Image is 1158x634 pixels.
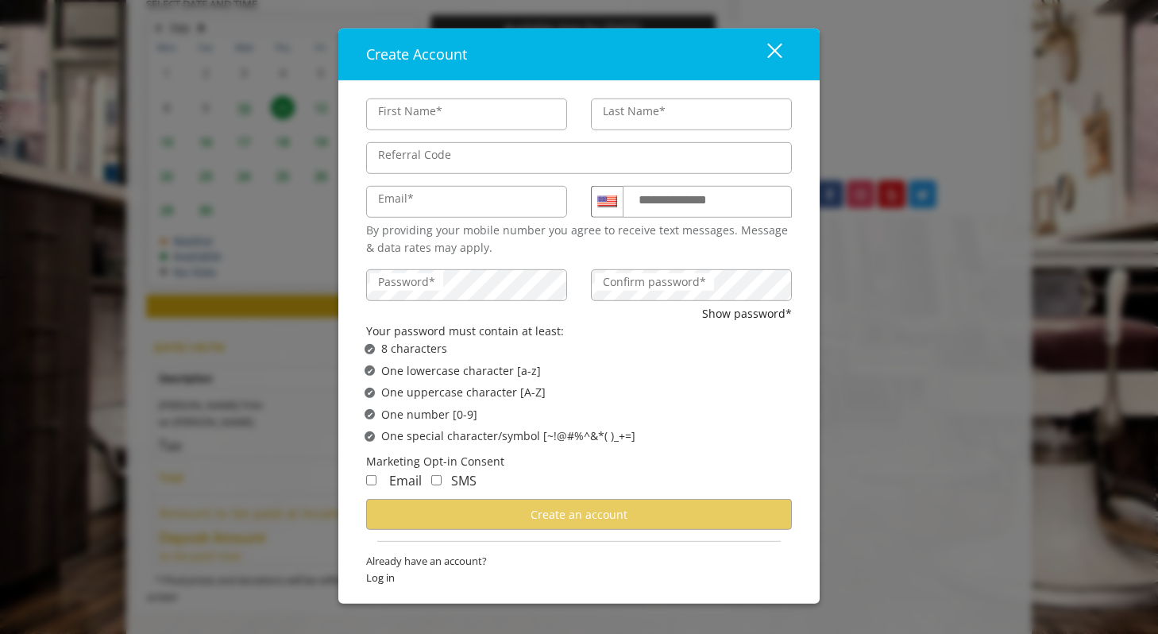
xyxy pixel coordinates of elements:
input: Lastname [591,99,792,130]
span: ✔ [367,365,373,377]
label: Confirm password* [595,273,714,290]
input: ConfirmPassword [591,269,792,300]
div: By providing your mobile number you agree to receive text messages. Message & data rates may apply. [366,222,792,257]
span: Already have an account? [366,553,792,570]
label: Last Name* [595,102,674,120]
div: Your password must contain at least: [366,323,792,340]
span: ✔ [367,408,373,421]
span: Create Account [366,44,467,64]
input: FirstName [366,99,567,130]
input: Password [366,269,567,300]
input: Receive Marketing Email [366,475,376,485]
span: One number [0-9] [381,405,477,423]
span: ✔ [367,430,373,443]
span: ✔ [367,386,373,399]
div: close dialog [749,42,781,66]
span: Create an account [531,507,627,522]
button: Show password* [702,304,792,322]
span: One lowercase character [a-z] [381,362,541,380]
span: 8 characters [381,340,447,358]
label: Password* [370,273,443,290]
input: Receive Marketing SMS [431,475,442,485]
div: Country [591,186,623,218]
button: close dialog [738,37,792,70]
span: ✔ [367,342,373,355]
label: First Name* [370,102,450,120]
span: SMS [451,472,477,489]
span: Log in [366,570,792,586]
span: Email [389,472,422,489]
span: One special character/symbol [~!@#%^&*( )_+=] [381,427,635,445]
div: Marketing Opt-in Consent [366,453,792,470]
button: Create an account [366,499,792,530]
input: Email [366,186,567,218]
input: ReferralCode [366,142,792,174]
span: One uppercase character [A-Z] [381,384,546,401]
label: Referral Code [370,146,459,164]
label: Email* [370,190,422,207]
